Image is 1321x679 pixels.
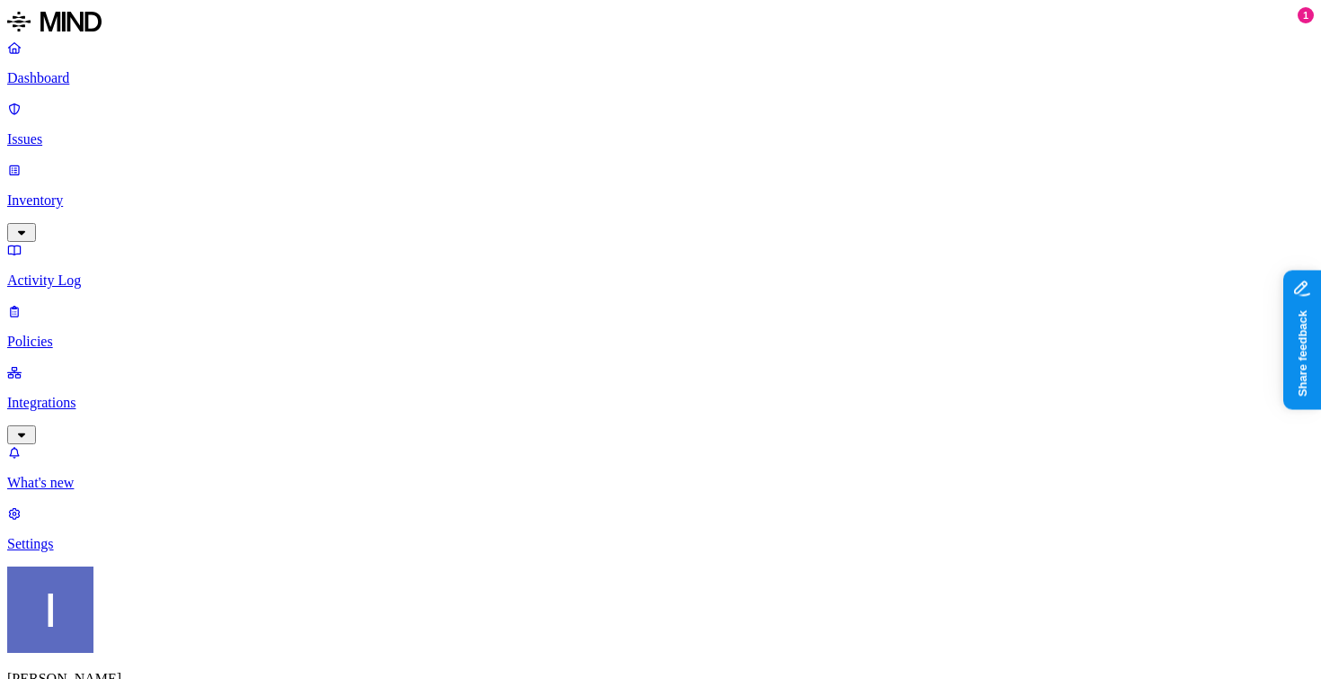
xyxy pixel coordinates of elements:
[7,303,1314,350] a: Policies
[7,101,1314,147] a: Issues
[7,334,1314,350] p: Policies
[7,242,1314,289] a: Activity Log
[7,364,1314,442] a: Integrations
[7,444,1314,491] a: What's new
[7,40,1314,86] a: Dashboard
[7,131,1314,147] p: Issues
[7,272,1314,289] p: Activity Log
[1283,270,1321,409] iframe: Marker.io feedback button
[7,567,93,653] img: Itai Schwartz
[7,70,1314,86] p: Dashboard
[7,162,1314,239] a: Inventory
[7,7,102,36] img: MIND
[7,7,1314,40] a: MIND
[1298,7,1314,23] div: 1
[7,395,1314,411] p: Integrations
[7,475,1314,491] p: What's new
[7,536,1314,552] p: Settings
[7,192,1314,209] p: Inventory
[7,505,1314,552] a: Settings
